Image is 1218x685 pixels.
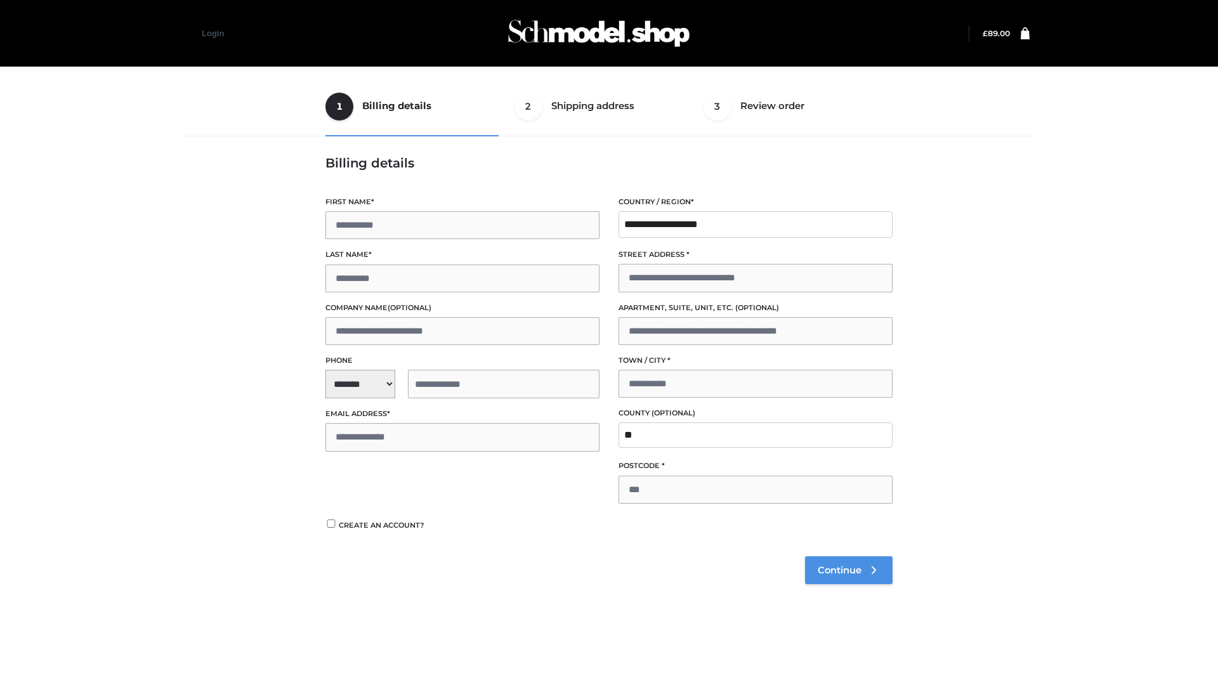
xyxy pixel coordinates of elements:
[619,355,893,367] label: Town / City
[339,521,424,530] span: Create an account?
[325,155,893,171] h3: Billing details
[805,556,893,584] a: Continue
[619,196,893,208] label: Country / Region
[818,564,861,576] span: Continue
[325,408,599,420] label: Email address
[619,302,893,314] label: Apartment, suite, unit, etc.
[325,302,599,314] label: Company name
[619,407,893,419] label: County
[325,249,599,261] label: Last name
[504,8,694,58] img: Schmodel Admin 964
[325,355,599,367] label: Phone
[652,408,695,417] span: (optional)
[388,303,431,312] span: (optional)
[983,29,1010,38] bdi: 89.00
[983,29,988,38] span: £
[325,519,337,528] input: Create an account?
[619,460,893,472] label: Postcode
[202,29,224,38] a: Login
[983,29,1010,38] a: £89.00
[735,303,779,312] span: (optional)
[325,196,599,208] label: First name
[619,249,893,261] label: Street address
